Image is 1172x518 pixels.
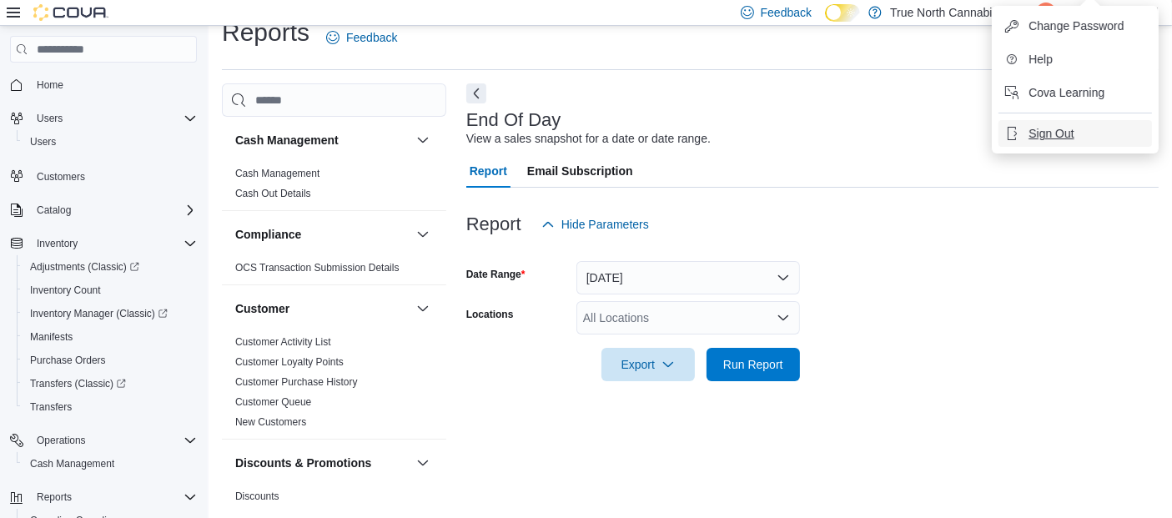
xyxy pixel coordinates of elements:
[30,200,197,220] span: Catalog
[33,4,108,21] img: Cova
[235,455,410,471] button: Discounts & Promotions
[470,154,507,188] span: Report
[466,214,521,234] h3: Report
[23,257,197,277] span: Adjustments (Classic)
[235,188,311,199] a: Cash Out Details
[37,204,71,217] span: Catalog
[30,457,114,470] span: Cash Management
[1029,125,1074,142] span: Sign Out
[30,430,93,450] button: Operations
[23,132,63,152] a: Users
[23,374,133,394] a: Transfers (Classic)
[30,75,70,95] a: Home
[30,487,78,507] button: Reports
[601,348,695,381] button: Export
[23,350,197,370] span: Purchase Orders
[235,396,311,408] a: Customer Queue
[1029,84,1104,101] span: Cova Learning
[23,327,79,347] a: Manifests
[30,234,84,254] button: Inventory
[3,232,204,255] button: Inventory
[576,261,800,294] button: [DATE]
[235,226,410,243] button: Compliance
[30,74,197,95] span: Home
[413,224,433,244] button: Compliance
[30,354,106,367] span: Purchase Orders
[3,485,204,509] button: Reports
[222,16,309,49] h1: Reports
[23,132,197,152] span: Users
[3,73,204,97] button: Home
[890,3,1019,23] p: True North Cannabis Co.
[17,302,204,325] a: Inventory Manager (Classic)
[37,490,72,504] span: Reports
[466,268,526,281] label: Date Range
[30,307,168,320] span: Inventory Manager (Classic)
[777,311,790,324] button: Open list of options
[235,168,319,179] a: Cash Management
[1029,18,1124,34] span: Change Password
[235,262,400,274] a: OCS Transaction Submission Details
[17,255,204,279] a: Adjustments (Classic)
[998,13,1152,39] button: Change Password
[707,348,800,381] button: Run Report
[235,132,339,148] h3: Cash Management
[561,216,649,233] span: Hide Parameters
[37,112,63,125] span: Users
[23,280,108,300] a: Inventory Count
[30,108,69,128] button: Users
[235,300,410,317] button: Customer
[723,356,783,373] span: Run Report
[1039,3,1052,23] span: CL
[3,163,204,188] button: Customers
[235,261,400,274] span: OCS Transaction Submission Details
[30,487,197,507] span: Reports
[535,208,656,241] button: Hide Parameters
[611,348,685,381] span: Export
[23,350,113,370] a: Purchase Orders
[23,257,146,277] a: Adjustments (Classic)
[17,130,204,153] button: Users
[235,376,358,388] a: Customer Purchase History
[235,226,301,243] h3: Compliance
[23,304,174,324] a: Inventory Manager (Classic)
[466,308,514,321] label: Locations
[413,130,433,150] button: Cash Management
[998,120,1152,147] button: Sign Out
[17,349,204,372] button: Purchase Orders
[30,234,197,254] span: Inventory
[235,336,331,348] a: Customer Activity List
[23,454,121,474] a: Cash Management
[235,132,410,148] button: Cash Management
[235,167,319,180] span: Cash Management
[235,375,358,389] span: Customer Purchase History
[30,377,126,390] span: Transfers (Classic)
[37,434,86,447] span: Operations
[17,279,204,302] button: Inventory Count
[30,200,78,220] button: Catalog
[235,300,289,317] h3: Customer
[17,372,204,395] a: Transfers (Classic)
[235,356,344,368] a: Customer Loyalty Points
[235,187,311,200] span: Cash Out Details
[466,130,711,148] div: View a sales snapshot for a date or date range.
[1026,3,1029,23] p: |
[30,260,139,274] span: Adjustments (Classic)
[413,299,433,319] button: Customer
[23,304,197,324] span: Inventory Manager (Classic)
[30,400,72,414] span: Transfers
[998,79,1152,106] button: Cova Learning
[3,107,204,130] button: Users
[825,22,826,23] span: Dark Mode
[466,110,561,130] h3: End Of Day
[30,284,101,297] span: Inventory Count
[235,415,306,429] span: New Customers
[23,327,197,347] span: Manifests
[235,355,344,369] span: Customer Loyalty Points
[761,4,812,21] span: Feedback
[17,452,204,475] button: Cash Management
[30,430,197,450] span: Operations
[346,29,397,46] span: Feedback
[30,165,197,186] span: Customers
[235,335,331,349] span: Customer Activity List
